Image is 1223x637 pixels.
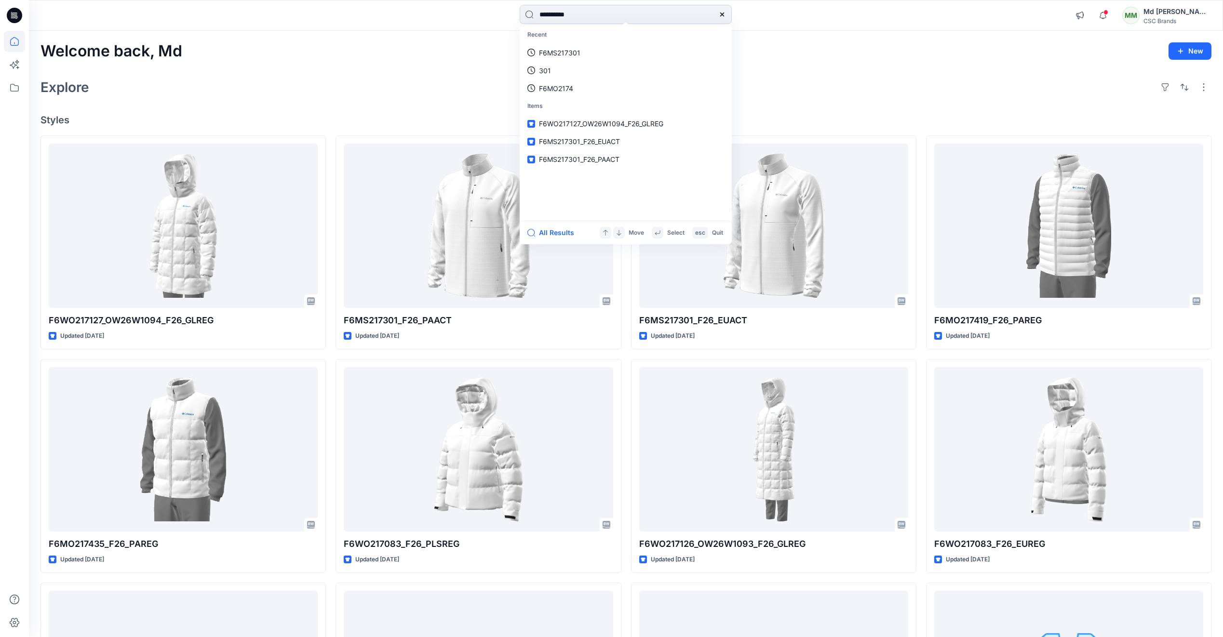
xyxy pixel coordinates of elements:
a: F6MS217301_F26_EUACT [639,144,908,308]
p: Items [522,97,730,115]
a: F6WO217083_F26_EUREG [934,367,1203,531]
p: 301 [539,66,551,76]
p: Updated [DATE] [651,555,695,565]
span: F6WO217127_OW26W1094_F26_GLREG [539,119,663,128]
a: F6MS217301_F26_PAACT [522,150,730,168]
h2: Explore [40,80,89,95]
a: F6MS217301 [522,44,730,62]
p: Move [629,228,644,238]
a: F6MS217301_F26_EUACT [522,133,730,150]
a: F6MO2174 [522,80,730,97]
h2: Welcome back, Md [40,42,182,60]
a: F6WO217083_F26_PLSREG [344,367,613,531]
a: F6MO217435_F26_PAREG [49,367,318,531]
p: F6WO217083_F26_PLSREG [344,537,613,551]
p: Updated [DATE] [355,331,399,341]
p: F6MO2174 [539,83,573,93]
a: F6MS217301_F26_PAACT [344,144,613,308]
span: F6MS217301_F26_EUACT [539,137,620,146]
p: esc [695,228,705,238]
p: F6WO217083_F26_EUREG [934,537,1203,551]
div: MM [1122,7,1140,24]
p: F6WO217126_OW26W1093_F26_GLREG [639,537,908,551]
div: CSC Brands [1143,17,1211,25]
p: Updated [DATE] [946,555,990,565]
button: All Results [527,227,580,239]
p: Updated [DATE] [946,331,990,341]
p: Updated [DATE] [60,331,104,341]
p: F6WO217127_OW26W1094_F26_GLREG [49,314,318,327]
span: F6MS217301_F26_PAACT [539,155,619,163]
a: F6MO217419_F26_PAREG [934,144,1203,308]
p: Select [667,228,685,238]
p: Recent [522,26,730,44]
p: Updated [DATE] [355,555,399,565]
button: New [1169,42,1211,60]
a: 301 [522,62,730,80]
h4: Styles [40,114,1211,126]
div: Md [PERSON_NAME] [1143,6,1211,17]
p: Quit [712,228,723,238]
a: F6WO217127_OW26W1094_F26_GLREG [522,115,730,133]
p: F6MO217435_F26_PAREG [49,537,318,551]
p: Updated [DATE] [651,331,695,341]
p: F6MS217301_F26_EUACT [639,314,908,327]
p: F6MO217419_F26_PAREG [934,314,1203,327]
p: F6MS217301_F26_PAACT [344,314,613,327]
a: F6WO217127_OW26W1094_F26_GLREG [49,144,318,308]
a: F6WO217126_OW26W1093_F26_GLREG [639,367,908,531]
p: Updated [DATE] [60,555,104,565]
p: F6MS217301 [539,48,580,58]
